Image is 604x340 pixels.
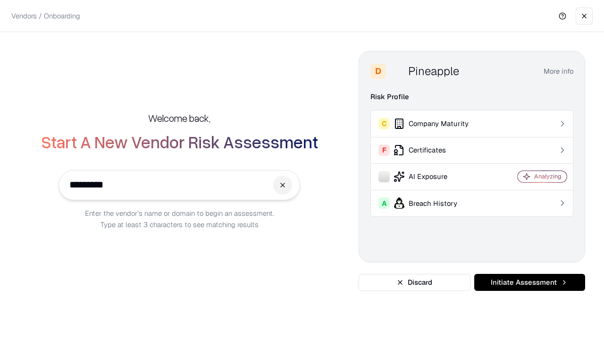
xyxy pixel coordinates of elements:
[378,171,491,182] div: AI Exposure
[474,274,585,291] button: Initiate Assessment
[408,64,459,79] div: Pineapple
[359,274,470,291] button: Discard
[378,144,390,156] div: F
[11,11,80,21] p: Vendors / Onboarding
[370,64,386,79] div: D
[370,91,573,102] div: Risk Profile
[41,132,318,151] h2: Start A New Vendor Risk Assessment
[534,172,562,180] div: Analyzing
[378,118,491,129] div: Company Maturity
[378,144,491,156] div: Certificates
[85,208,274,230] p: Enter the vendor’s name or domain to begin an assessment. Type at least 3 characters to see match...
[378,118,390,129] div: C
[378,197,390,209] div: A
[378,197,491,209] div: Breach History
[389,64,404,79] img: Pineapple
[148,111,210,125] h5: Welcome back,
[544,63,573,80] button: More info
